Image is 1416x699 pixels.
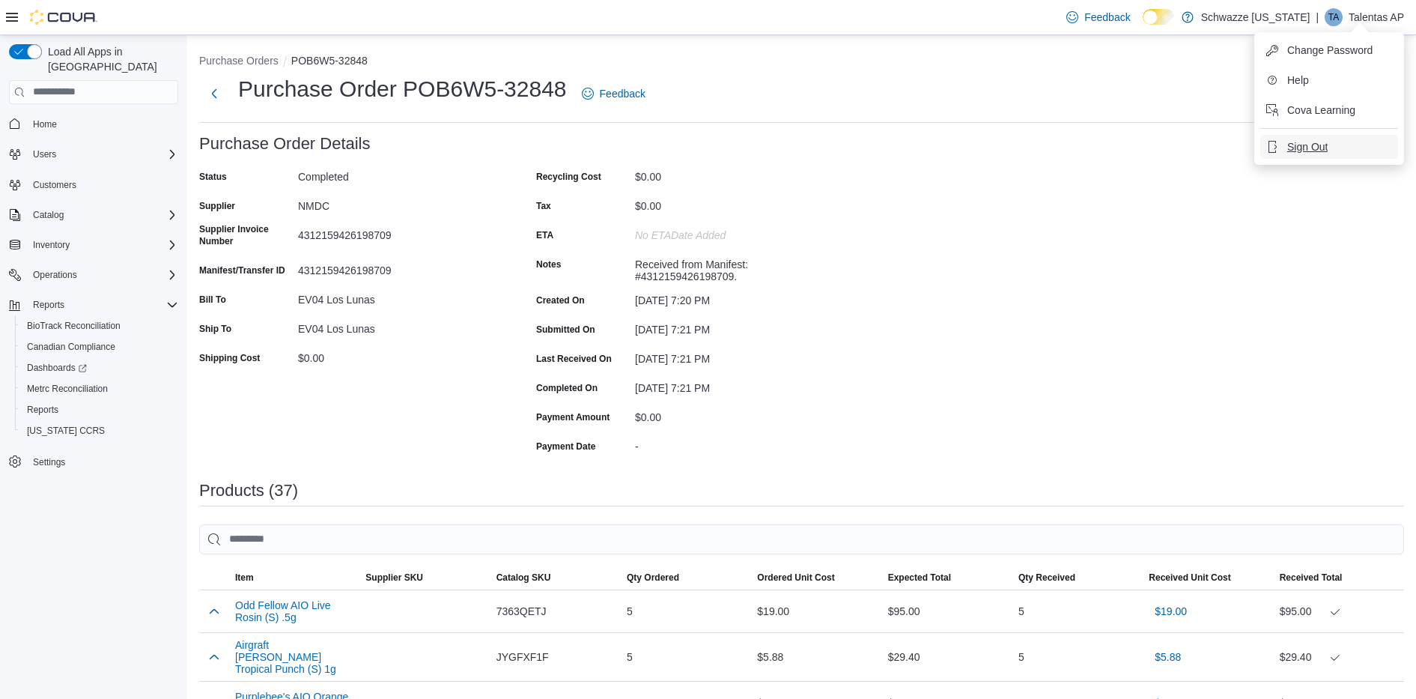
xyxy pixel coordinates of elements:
[42,44,178,74] span: Load All Apps in [GEOGRAPHIC_DATA]
[199,79,229,109] button: Next
[21,401,64,419] a: Reports
[536,441,595,453] label: Payment Date
[1155,604,1187,619] span: $19.00
[3,294,184,315] button: Reports
[235,599,353,623] button: Odd Fellow AIO Live Rosin (S) .5g
[199,294,226,306] label: Bill To
[235,639,353,675] button: Airgraft [PERSON_NAME] Tropical Punch (S) 1g
[27,266,83,284] button: Operations
[1287,103,1355,118] span: Cova Learning
[27,296,70,314] button: Reports
[1287,43,1373,58] span: Change Password
[21,317,178,335] span: BioTrack Reconciliation
[27,206,178,224] span: Catalog
[1287,139,1328,154] span: Sign Out
[33,456,65,468] span: Settings
[33,179,76,191] span: Customers
[3,174,184,196] button: Customers
[27,175,178,194] span: Customers
[536,171,601,183] label: Recycling Cost
[536,324,595,336] label: Submitted On
[15,420,184,441] button: [US_STATE] CCRS
[751,596,881,626] div: $19.00
[536,411,610,423] label: Payment Amount
[1274,566,1404,590] button: Received Total
[27,266,178,284] span: Operations
[1260,135,1398,159] button: Sign Out
[298,194,499,212] div: NMDC
[1084,10,1130,25] span: Feedback
[21,401,178,419] span: Reports
[536,382,598,394] label: Completed On
[3,450,184,472] button: Settings
[1149,596,1193,626] button: $19.00
[1260,68,1398,92] button: Help
[635,288,836,306] div: [DATE] 7:20 PM
[1325,8,1343,26] div: Talentas AP
[27,320,121,332] span: BioTrack Reconciliation
[365,572,423,584] span: Supplier SKU
[27,236,178,254] span: Inventory
[21,422,178,440] span: Washington CCRS
[199,352,260,364] label: Shipping Cost
[621,596,751,626] div: 5
[888,572,951,584] span: Expected Total
[635,435,836,453] div: -
[751,566,881,590] button: Ordered Unit Cost
[536,200,551,212] label: Tax
[1012,566,1143,590] button: Qty Received
[1155,650,1181,665] span: $5.88
[27,115,178,133] span: Home
[21,338,121,356] a: Canadian Compliance
[33,209,64,221] span: Catalog
[1012,642,1143,672] div: 5
[496,572,551,584] span: Catalog SKU
[30,10,97,25] img: Cova
[3,234,184,255] button: Inventory
[635,223,836,241] div: No ETADate added
[21,359,93,377] a: Dashboards
[27,362,87,374] span: Dashboards
[536,229,553,241] label: ETA
[199,171,227,183] label: Status
[1260,98,1398,122] button: Cova Learning
[635,318,836,336] div: [DATE] 7:21 PM
[621,642,751,672] div: 5
[1060,2,1136,32] a: Feedback
[27,115,63,133] a: Home
[199,200,235,212] label: Supplier
[882,596,1012,626] div: $95.00
[199,135,371,153] h3: Purchase Order Details
[27,453,71,471] a: Settings
[199,482,298,500] h3: Products (37)
[298,258,499,276] div: 4312159426198709
[27,425,105,437] span: [US_STATE] CCRS
[33,269,77,281] span: Operations
[1012,596,1143,626] div: 5
[199,323,231,335] label: Ship To
[298,317,499,335] div: EV04 Los Lunas
[635,405,836,423] div: $0.00
[3,264,184,285] button: Operations
[21,380,114,398] a: Metrc Reconciliation
[199,264,285,276] label: Manifest/Transfer ID
[1328,8,1339,26] span: TA
[1280,648,1398,666] div: $29.40
[21,380,178,398] span: Metrc Reconciliation
[27,145,62,163] button: Users
[15,378,184,399] button: Metrc Reconciliation
[882,566,1012,590] button: Expected Total
[27,206,70,224] button: Catalog
[15,315,184,336] button: BioTrack Reconciliation
[1280,572,1343,584] span: Received Total
[199,223,292,247] label: Supplier Invoice Number
[21,422,111,440] a: [US_STATE] CCRS
[21,359,178,377] span: Dashboards
[1149,572,1230,584] span: Received Unit Cost
[3,144,184,165] button: Users
[635,194,836,212] div: $0.00
[359,566,490,590] button: Supplier SKU
[635,165,836,183] div: $0.00
[235,572,254,584] span: Item
[298,288,499,306] div: EV04 Los Lunas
